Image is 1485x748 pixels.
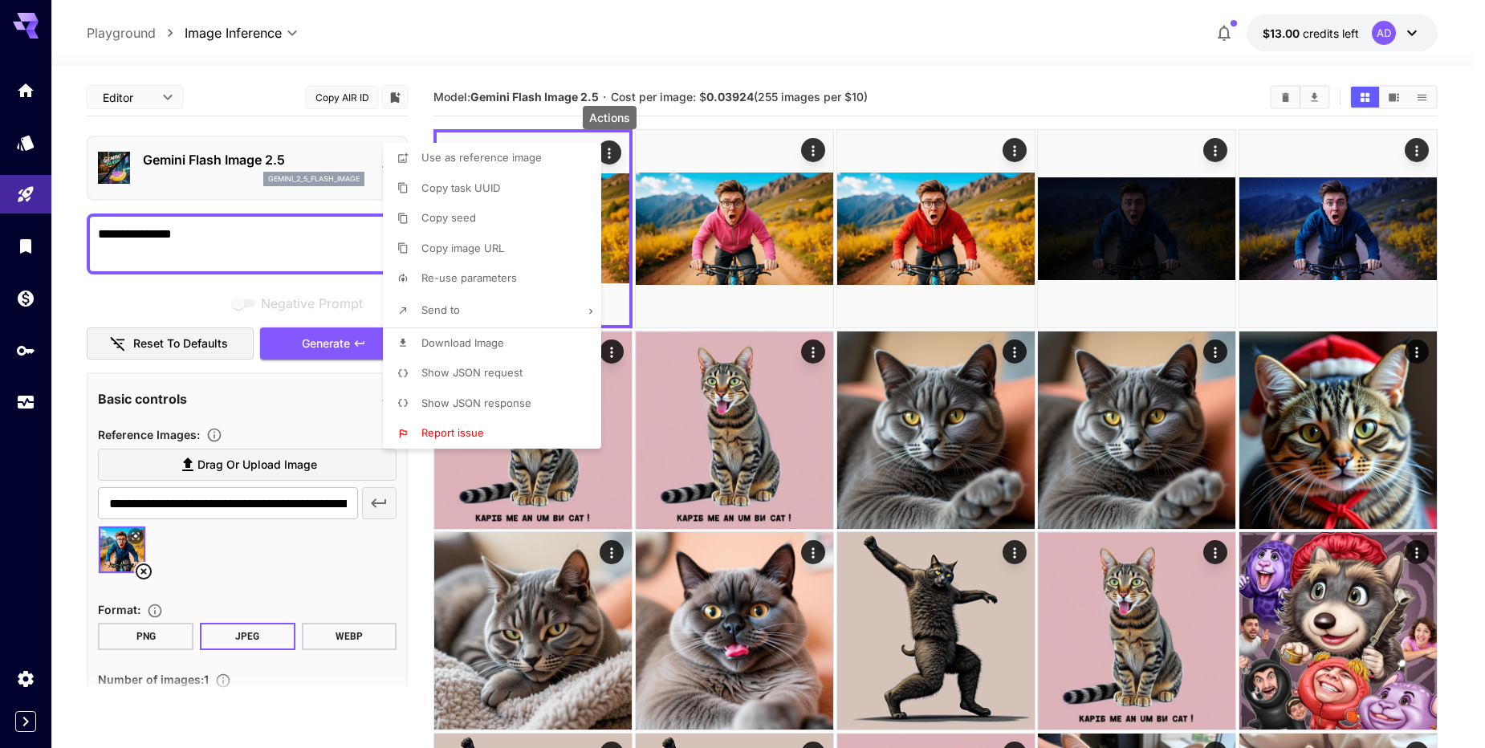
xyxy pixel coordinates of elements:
[421,366,523,379] span: Show JSON request
[421,396,531,409] span: Show JSON response
[421,336,504,349] span: Download Image
[421,211,476,224] span: Copy seed
[421,151,542,164] span: Use as reference image
[421,426,484,439] span: Report issue
[421,303,460,316] span: Send to
[421,271,517,284] span: Re-use parameters
[421,242,504,254] span: Copy image URL
[421,181,500,194] span: Copy task UUID
[583,106,637,129] div: Actions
